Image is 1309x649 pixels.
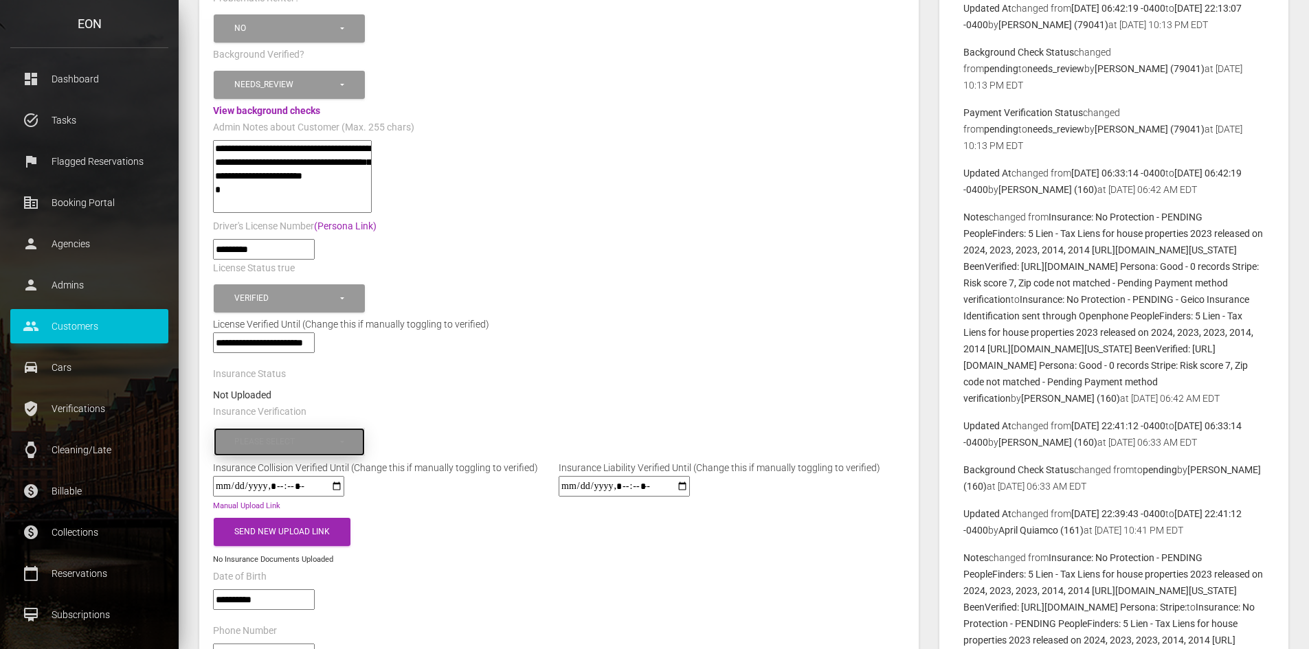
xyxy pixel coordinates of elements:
b: [PERSON_NAME] (160) [998,184,1097,195]
p: Admins [21,275,158,295]
b: [PERSON_NAME] (79041) [998,19,1108,30]
p: Booking Portal [21,192,158,213]
b: [PERSON_NAME] (79041) [1095,63,1205,74]
div: Needs_review [234,79,338,91]
a: corporate_fare Booking Portal [10,185,168,220]
b: [DATE] 06:33:14 -0400 [1071,168,1165,179]
b: [DATE] 22:41:12 -0400 [1071,420,1165,431]
a: (Persona Link) [314,220,377,231]
p: changed from to by at [DATE] 06:33 AM EDT [963,418,1264,451]
label: Insurance Verification [213,405,306,419]
div: No [234,23,338,34]
a: Manual Upload Link [213,501,280,510]
button: No [214,14,365,43]
b: Insurance: No Protection - PENDING PeopleFinders: 5 Lien - Tax Liens for house properties 2023 re... [963,212,1263,305]
b: Payment Verification Status [963,107,1083,118]
button: Send New Upload Link [214,518,350,546]
b: [DATE] 06:42:19 -0400 [1071,3,1165,14]
p: Reservations [21,563,158,584]
b: [DATE] 22:39:43 -0400 [1071,508,1165,519]
b: [PERSON_NAME] (160) [1021,393,1120,404]
a: dashboard Dashboard [10,62,168,96]
b: pending [984,124,1018,135]
b: [PERSON_NAME] (79041) [1095,124,1205,135]
b: needs_review [1027,124,1084,135]
b: Insurance: No Protection - PENDING PeopleFinders: 5 Lien - Tax Liens for house properties 2023 re... [963,552,1263,613]
p: Agencies [21,234,158,254]
label: Insurance Status [213,367,286,381]
p: Verifications [21,398,158,419]
p: Subscriptions [21,604,158,625]
b: pending [1143,464,1177,475]
b: Updated At [963,420,1011,431]
label: Date of Birth [213,570,267,584]
small: No Insurance Documents Uploaded [213,555,333,564]
label: Phone Number [213,624,277,638]
div: Please select [234,436,338,448]
a: flag Flagged Reservations [10,144,168,179]
button: Please select [214,428,365,456]
a: drive_eta Cars [10,350,168,385]
p: Customers [21,316,158,337]
a: people Customers [10,309,168,343]
a: card_membership Subscriptions [10,597,168,632]
div: Insurance Collision Verified Until (Change this if manually toggling to verified) [203,459,548,476]
b: Updated At [963,168,1011,179]
b: Background Check Status [963,464,1074,475]
label: Admin Notes about Customer (Max. 255 chars) [213,121,414,135]
b: Background Check Status [963,47,1074,58]
b: Updated At [963,508,1011,519]
a: task_alt Tasks [10,103,168,137]
b: pending [984,63,1018,74]
a: watch Cleaning/Late [10,433,168,467]
b: Updated At [963,3,1011,14]
a: verified_user Verifications [10,391,168,426]
label: License Status true [213,262,295,275]
b: April Quiamco (161) [998,525,1084,536]
b: Notes [963,212,989,223]
b: Insurance: No Protection - PENDING - Geico Insurance Identification sent through Openphone People... [963,294,1253,404]
a: calendar_today Reservations [10,556,168,591]
p: changed from to by at [DATE] 10:13 PM EDT [963,44,1264,93]
button: Needs_review [214,71,365,99]
b: Notes [963,552,989,563]
label: Driver's License Number [213,220,377,234]
p: Collections [21,522,158,543]
div: Verified [234,293,338,304]
div: License Verified Until (Change this if manually toggling to verified) [203,316,915,332]
p: Dashboard [21,69,158,89]
label: Background Verified? [213,48,304,62]
a: paid Billable [10,474,168,508]
a: person Agencies [10,227,168,261]
div: Insurance Liability Verified Until (Change this if manually toggling to verified) [548,459,891,476]
p: Cleaning/Late [21,440,158,460]
p: changed from to by at [DATE] 06:42 AM EDT [963,165,1264,198]
p: Flagged Reservations [21,151,158,172]
button: Verified [214,284,365,312]
p: changed from to by at [DATE] 10:41 PM EDT [963,505,1264,538]
b: needs_review [1027,63,1084,74]
p: Cars [21,357,158,378]
p: changed from to by at [DATE] 06:42 AM EDT [963,209,1264,407]
p: changed from to by at [DATE] 06:33 AM EDT [963,462,1264,494]
p: changed from to by at [DATE] 10:13 PM EDT [963,104,1264,154]
a: paid Collections [10,515,168,549]
b: [PERSON_NAME] (160) [998,437,1097,448]
a: person Admins [10,268,168,302]
p: Tasks [21,110,158,130]
p: Billable [21,481,158,501]
a: View background checks [213,105,320,116]
strong: Not Uploaded [213,389,271,400]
